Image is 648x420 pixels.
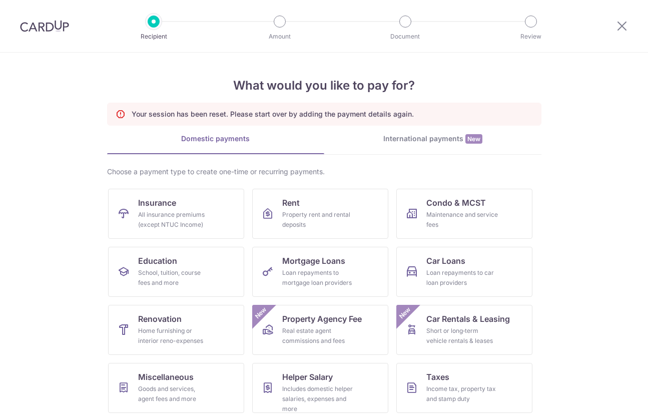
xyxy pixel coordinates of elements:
[396,305,413,321] span: New
[252,305,269,321] span: New
[282,326,354,346] div: Real estate agent commissions and fees
[138,313,182,325] span: Renovation
[494,32,568,42] p: Review
[426,255,465,267] span: Car Loans
[282,313,362,325] span: Property Agency Fee
[426,268,498,288] div: Loan repayments to car loan providers
[108,247,244,297] a: EducationSchool, tuition, course fees and more
[282,268,354,288] div: Loan repayments to mortgage loan providers
[107,167,541,177] div: Choose a payment type to create one-time or recurring payments.
[108,363,244,413] a: MiscellaneousGoods and services, agent fees and more
[138,326,210,346] div: Home furnishing or interior reno-expenses
[426,326,498,346] div: Short or long‑term vehicle rentals & leases
[396,305,532,355] a: Car Rentals & LeasingShort or long‑term vehicle rentals & leasesNew
[132,109,414,119] p: Your session has been reset. Please start over by adding the payment details again.
[396,189,532,239] a: Condo & MCSTMaintenance and service fees
[252,363,388,413] a: Helper SalaryIncludes domestic helper salaries, expenses and more
[138,210,210,230] div: All insurance premiums (except NTUC Income)
[138,371,194,383] span: Miscellaneous
[426,384,498,404] div: Income tax, property tax and stamp duty
[282,255,345,267] span: Mortgage Loans
[426,210,498,230] div: Maintenance and service fees
[108,189,244,239] a: InsuranceAll insurance premiums (except NTUC Income)
[107,134,324,144] div: Domestic payments
[282,371,333,383] span: Helper Salary
[107,77,541,95] h4: What would you like to pay for?
[368,32,442,42] p: Document
[138,268,210,288] div: School, tuition, course fees and more
[282,384,354,414] div: Includes domestic helper salaries, expenses and more
[20,20,69,32] img: CardUp
[282,210,354,230] div: Property rent and rental deposits
[108,305,244,355] a: RenovationHome furnishing or interior reno-expenses
[252,189,388,239] a: RentProperty rent and rental deposits
[252,305,388,355] a: Property Agency FeeReal estate agent commissions and feesNew
[138,255,177,267] span: Education
[138,197,176,209] span: Insurance
[465,134,482,144] span: New
[324,134,541,144] div: International payments
[282,197,300,209] span: Rent
[396,363,532,413] a: TaxesIncome tax, property tax and stamp duty
[117,32,191,42] p: Recipient
[138,384,210,404] div: Goods and services, agent fees and more
[396,247,532,297] a: Car LoansLoan repayments to car loan providers
[426,197,486,209] span: Condo & MCST
[252,247,388,297] a: Mortgage LoansLoan repayments to mortgage loan providers
[426,313,510,325] span: Car Rentals & Leasing
[426,371,449,383] span: Taxes
[243,32,317,42] p: Amount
